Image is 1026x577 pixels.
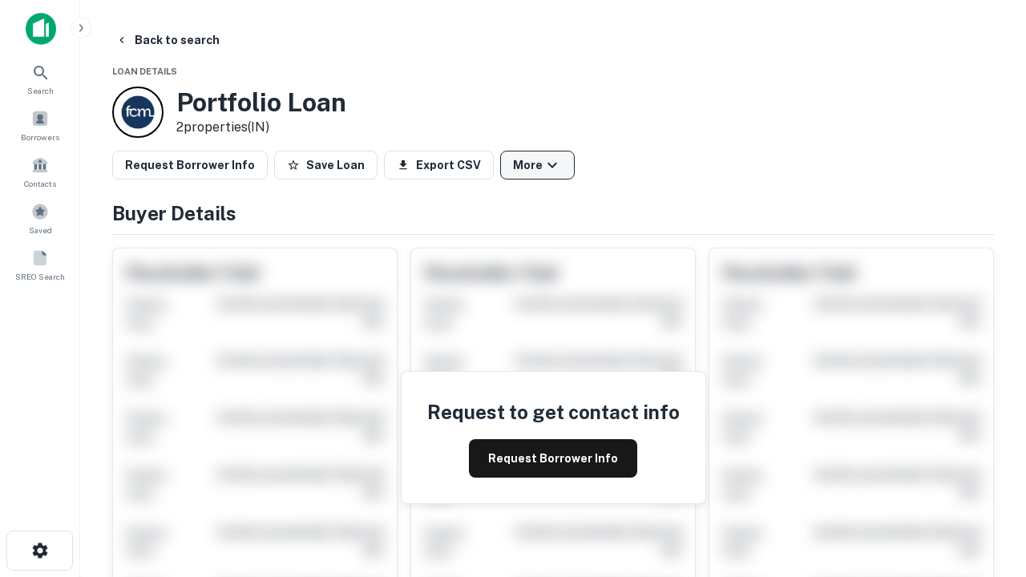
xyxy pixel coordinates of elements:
[5,103,75,147] a: Borrowers
[5,150,75,193] a: Contacts
[112,151,268,180] button: Request Borrower Info
[24,177,56,190] span: Contacts
[112,199,994,228] h4: Buyer Details
[384,151,494,180] button: Export CSV
[5,243,75,286] a: SREO Search
[469,439,637,478] button: Request Borrower Info
[176,87,346,118] h3: Portfolio Loan
[274,151,378,180] button: Save Loan
[427,397,680,426] h4: Request to get contact info
[5,57,75,100] a: Search
[112,67,177,76] span: Loan Details
[176,118,346,137] p: 2 properties (IN)
[21,131,59,143] span: Borrowers
[26,13,56,45] img: capitalize-icon.png
[946,397,1026,474] iframe: Chat Widget
[15,270,65,283] span: SREO Search
[29,224,52,236] span: Saved
[27,84,54,97] span: Search
[109,26,226,54] button: Back to search
[5,196,75,240] a: Saved
[500,151,575,180] button: More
